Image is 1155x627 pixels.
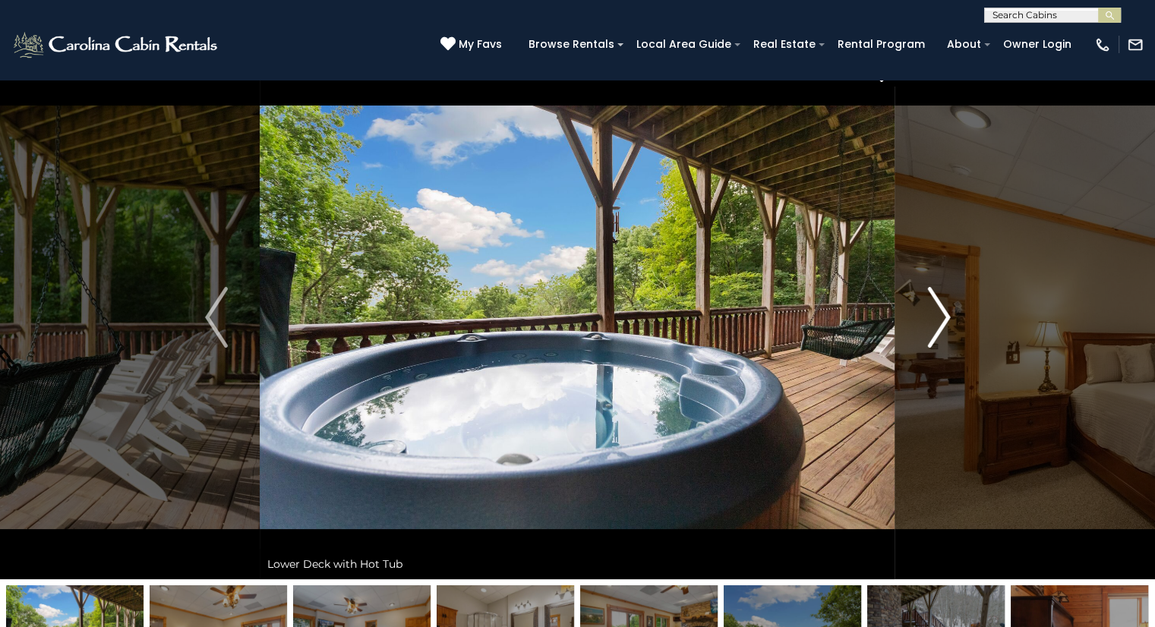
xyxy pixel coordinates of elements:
[173,55,260,579] button: Previous
[440,36,506,53] a: My Favs
[459,36,502,52] span: My Favs
[629,33,739,56] a: Local Area Guide
[996,33,1079,56] a: Owner Login
[521,33,622,56] a: Browse Rentals
[11,30,222,60] img: White-1-2.png
[939,33,989,56] a: About
[1094,36,1111,53] img: phone-regular-white.png
[1127,36,1144,53] img: mail-regular-white.png
[830,33,933,56] a: Rental Program
[927,287,950,348] img: arrow
[746,33,823,56] a: Real Estate
[205,287,228,348] img: arrow
[895,55,983,579] button: Next
[260,549,895,579] div: Lower Deck with Hot Tub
